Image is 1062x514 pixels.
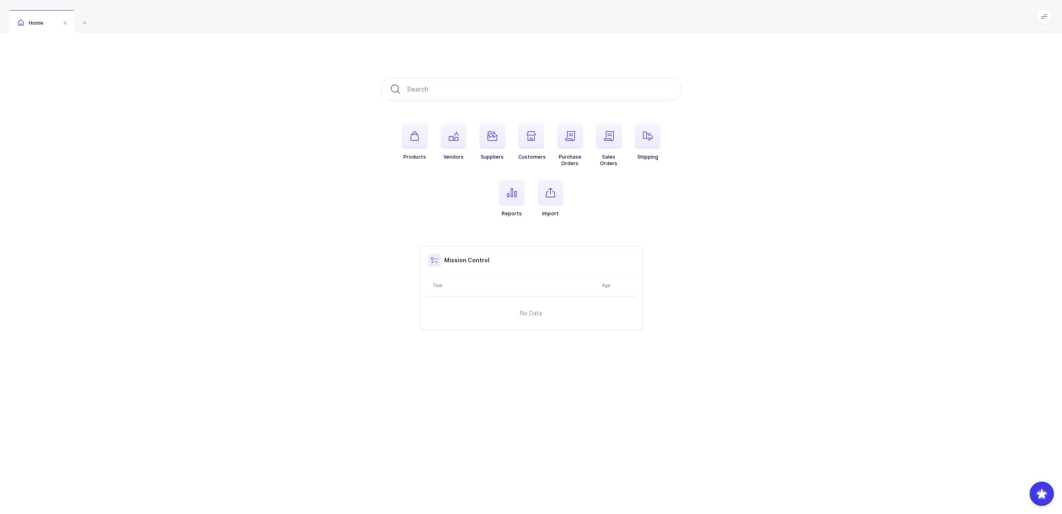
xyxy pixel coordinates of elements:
[479,123,505,160] button: Suppliers
[602,282,634,289] div: Age
[479,301,583,325] span: No Data
[402,123,428,160] button: Products
[538,180,564,217] button: Import
[499,180,525,217] button: Reports
[444,256,490,264] h3: Mission Control
[441,123,466,160] button: Vendors
[18,20,43,26] span: Home
[433,282,597,289] div: Task
[381,78,682,100] input: Search
[635,123,661,160] button: Shipping
[596,123,622,167] button: SalesOrders
[557,123,583,167] button: PurchaseOrders
[518,123,546,160] button: Customers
